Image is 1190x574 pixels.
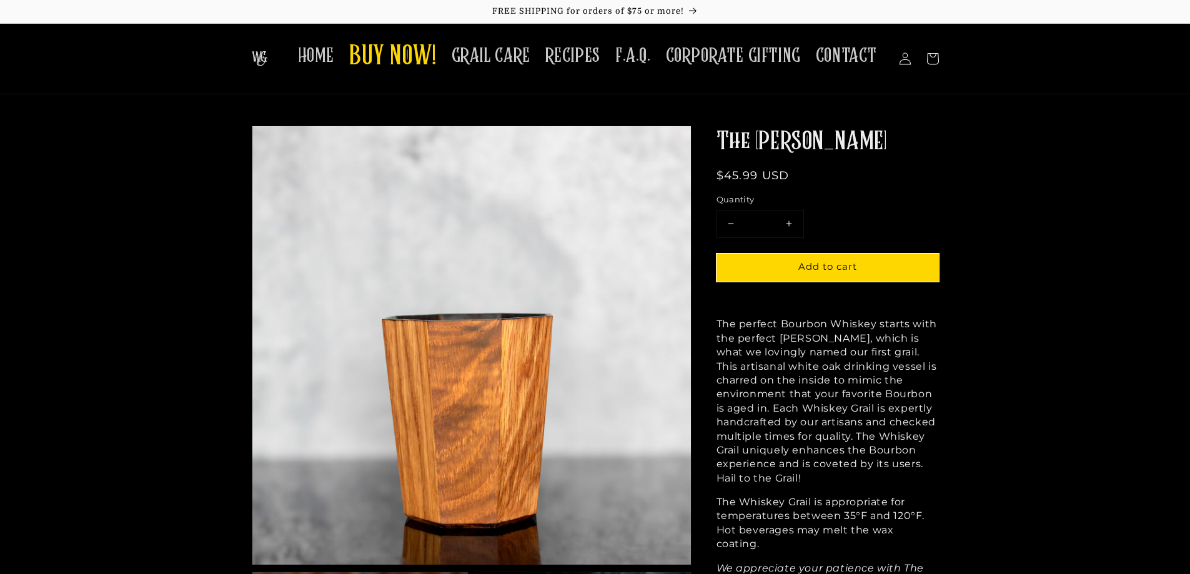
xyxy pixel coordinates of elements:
a: CORPORATE GIFTING [658,36,808,76]
span: Add to cart [798,260,857,272]
button: Add to cart [716,254,939,282]
a: RECIPES [538,36,608,76]
span: HOME [298,44,334,68]
img: The Whiskey Grail [252,51,267,66]
span: F.A.Q. [615,44,651,68]
span: CONTACT [816,44,877,68]
span: CORPORATE GIFTING [666,44,801,68]
p: The perfect Bourbon Whiskey starts with the perfect [PERSON_NAME], which is what we lovingly name... [716,317,939,485]
span: The Whiskey Grail is appropriate for temperatures between 35°F and 120°F. Hot beverages may melt ... [716,496,925,550]
span: BUY NOW! [349,40,437,74]
p: FREE SHIPPING for orders of $75 or more! [12,6,1178,17]
label: Quantity [716,194,939,206]
a: BUY NOW! [342,32,444,82]
span: GRAIL CARE [452,44,530,68]
a: F.A.Q. [608,36,658,76]
a: CONTACT [808,36,885,76]
h1: The [PERSON_NAME] [716,126,939,158]
span: RECIPES [545,44,600,68]
span: $45.99 USD [716,169,790,182]
a: GRAIL CARE [444,36,538,76]
a: HOME [290,36,342,76]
